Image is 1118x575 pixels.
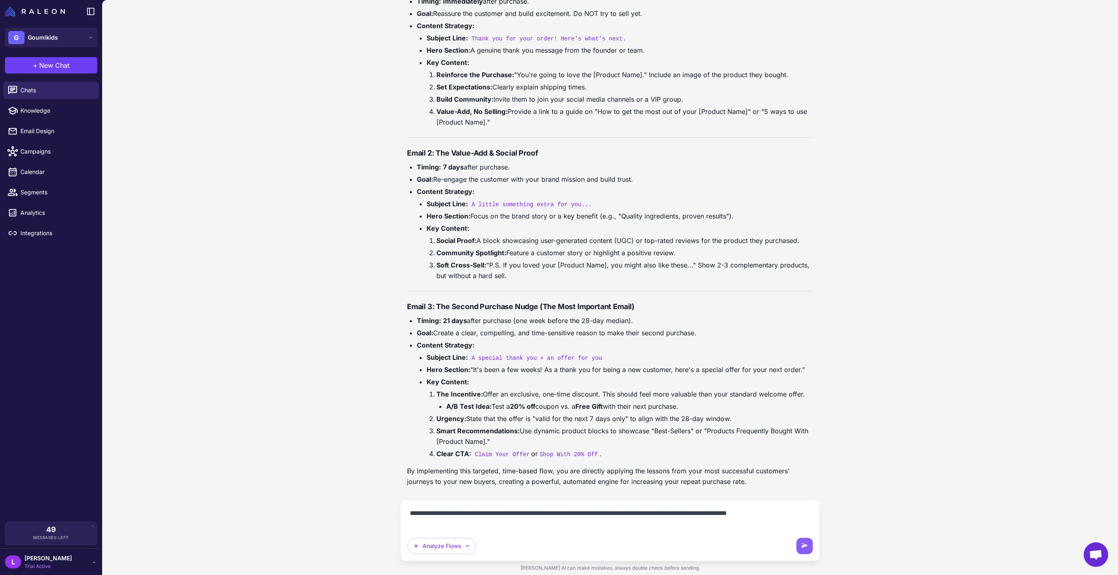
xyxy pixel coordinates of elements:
div: L [5,555,21,568]
strong: Reinforce the Purchase: [436,71,514,79]
button: +New Chat [5,57,97,74]
li: "It's been a few weeks! As a thank you for being a new customer, here's a special offer for your ... [427,364,813,375]
strong: Subject Line: [427,34,468,42]
a: Chats [3,82,99,99]
li: Test a coupon vs. a with their next purchase. [446,401,813,412]
span: Email Design [20,127,92,136]
li: Provide a link to a guide on "How to get the most out of your [Product Name]" or "5 ways to use [... [436,106,813,127]
strong: Social Proof: [436,236,476,245]
li: or . [436,448,813,459]
span: Analytics [20,208,92,217]
li: "P.S. If you loved your [Product Name], you might also like these..." Show 2-3 complementary prod... [436,260,813,281]
strong: Hero Section: [427,212,470,220]
code: A special thank you + an offer for you [470,354,604,362]
li: Clearly explain shipping times. [436,82,813,92]
a: Email Design [3,123,99,140]
div: Open chat [1084,542,1108,567]
strong: Build Community: [436,95,494,103]
div: G [8,31,25,44]
a: Campaigns [3,143,99,160]
strong: Hero Section: [427,366,470,374]
strong: Content Strategy: [417,22,474,30]
a: Analytics [3,204,99,221]
a: Segments [3,184,99,201]
strong: Urgency: [436,415,466,423]
strong: Key Content: [427,378,469,386]
li: Use dynamic product blocks to showcase "Best-Sellers" or "Products Frequently Bought With [Produc... [436,426,813,447]
div: [PERSON_NAME] AI can make mistakes, always double check before sending. [400,561,820,575]
button: Analyze Flows [407,538,476,554]
strong: Email 3: The Second Purchase Nudge (The Most Important Email) [407,302,635,311]
strong: Subject Line: [427,200,468,208]
strong: Free Gift [575,402,603,410]
li: Invite them to join your social media channels or a VIP group. [436,94,813,105]
strong: The Incentive: [436,390,483,398]
code: Thank you for your order! Here's what's next. [470,35,628,43]
strong: Community Spotlight: [436,249,506,257]
button: GGoumikids [5,28,97,47]
span: 49 [46,526,56,533]
span: New Chat [39,60,69,70]
li: "You're going to love the [Product Name]." Include an image of the product they bought. [436,69,813,80]
strong: Set Expectations: [436,83,492,91]
strong: 20% off [510,402,535,410]
li: Focus on the brand story or a key benefit (e.g., "Quality ingredients, proven results"). [427,211,813,221]
strong: Timing: [417,316,441,325]
strong: Hero Section: [427,46,470,54]
a: Calendar [3,163,99,181]
strong: Timing: [417,163,441,171]
span: Campaigns [20,147,92,156]
strong: Email 2: The Value-Add & Social Proof [407,149,538,157]
code: Shop With 20% Off [538,450,599,459]
span: + [33,60,38,70]
li: after purchase. [417,162,813,172]
code: A little something extra for you... [470,201,593,209]
strong: Key Content: [427,58,469,67]
li: after purchase (one week before the 28-day median). [417,315,813,326]
li: Create a clear, compelling, and time-sensitive reason to make their second purchase. [417,328,813,338]
li: Offer an exclusive, one-time discount. This should feel more valuable than your standard welcome ... [436,389,813,412]
img: Raleon Logo [5,7,65,16]
a: Knowledge [3,102,99,119]
a: Integrations [3,225,99,242]
strong: Value-Add, No Selling: [436,107,508,116]
span: Messages Left [33,535,69,541]
span: Calendar [20,167,92,176]
span: Trial Active [25,563,72,570]
span: Segments [20,188,92,197]
strong: Soft Cross-Sell: [436,261,486,269]
li: Reassure the customer and build excitement. Do NOT try to sell yet. [417,8,813,19]
span: Goumikids [28,33,58,42]
p: By implementing this targeted, time-based flow, you are directly applying the lessons from your m... [407,466,813,487]
a: Raleon Logo [5,7,68,16]
span: Integrations [20,229,92,238]
strong: A/B Test Idea: [446,402,492,410]
code: Claim Your Offer [473,450,531,459]
strong: Subject Line: [427,353,468,361]
span: [PERSON_NAME] [25,554,72,563]
li: A block showcasing user-generated content (UGC) or top-rated reviews for the product they purchased. [436,235,813,246]
strong: 21 days [443,316,467,325]
strong: Content Strategy: [417,341,474,349]
strong: Goal: [417,9,433,18]
strong: Goal: [417,329,433,337]
li: Feature a customer story or highlight a positive review. [436,247,813,258]
li: A genuine thank you message from the founder or team. [427,45,813,56]
strong: 7 days [443,163,464,171]
span: Knowledge [20,106,92,115]
li: Re-engage the customer with your brand mission and build trust. [417,174,813,185]
strong: Goal: [417,175,433,183]
span: Chats [20,86,92,95]
strong: Clear CTA: [436,450,471,458]
strong: Smart Recommendations: [436,427,520,435]
strong: Content Strategy: [417,187,474,196]
li: State that the offer is "valid for the next 7 days only" to align with the 28-day window. [436,413,813,424]
strong: Key Content: [427,224,469,232]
